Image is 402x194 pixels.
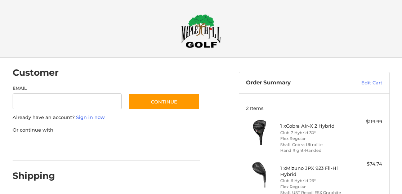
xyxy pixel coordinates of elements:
[13,114,200,121] p: Already have an account?
[76,114,105,120] a: Sign in now
[13,127,200,134] p: Or continue with
[71,141,125,154] iframe: PayPal-paylater
[10,141,64,154] iframe: PayPal-paypal
[280,165,347,177] h4: 1 x Mizuno JPX 923 Fli-Hi Hybrid
[280,130,347,136] li: Club 7 Hybrid 30°
[280,123,347,129] h4: 1 x Cobra Air-X 2 Hybrid
[181,14,221,48] img: Maple Hill Golf
[7,163,86,187] iframe: Gorgias live chat messenger
[129,93,200,110] button: Continue
[339,79,382,87] a: Edit Cart
[280,142,347,148] li: Shaft Cobra Ultralite
[132,141,186,154] iframe: PayPal-venmo
[13,67,59,78] h2: Customer
[13,85,122,92] label: Email
[348,160,382,168] div: $74.74
[348,118,382,125] div: $119.99
[246,105,382,111] h3: 2 Items
[280,136,347,142] li: Flex Regular
[280,147,347,154] li: Hand Right-Handed
[246,79,339,87] h3: Order Summary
